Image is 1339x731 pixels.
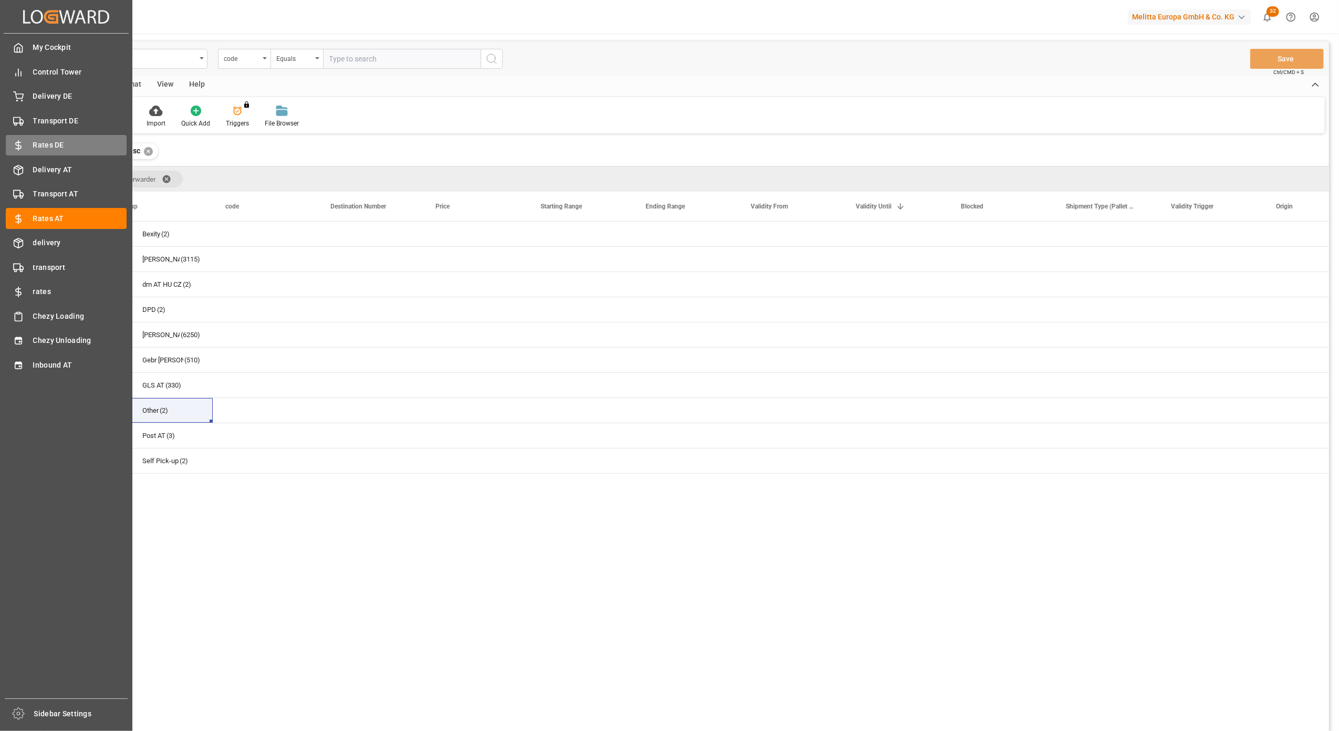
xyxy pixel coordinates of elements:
button: Help Center [1279,5,1303,29]
span: Rates AT [33,213,127,224]
span: Ending Range [646,203,685,210]
a: Rates DE [6,135,127,155]
div: GLS AT [142,373,164,398]
span: (3115) [181,247,200,271]
a: Chezy Loading [6,306,127,326]
span: (3) [167,424,175,448]
a: Rates AT [6,208,127,228]
span: (2) [157,298,165,322]
div: Quick Add [181,119,210,128]
a: delivery [6,233,127,253]
span: Rates DE [33,140,127,151]
a: Transport AT [6,184,127,204]
span: Shipment Type (Pallet or Parcel) [1066,203,1136,210]
button: Save [1250,49,1324,69]
div: Post AT [142,424,165,448]
span: (510) [184,348,200,372]
a: Delivery DE [6,86,127,107]
button: search button [481,49,503,69]
span: desc [124,147,140,155]
div: Help [181,76,213,94]
span: Starting Range [541,203,582,210]
span: Validity From [751,203,788,210]
span: Ctrl/CMD + S [1273,68,1304,76]
a: Transport DE [6,110,127,131]
span: (330) [165,373,181,398]
a: Chezy Unloading [6,330,127,351]
span: Delivery AT [33,164,127,175]
div: code [224,51,260,64]
span: Transport DE [33,116,127,127]
div: [PERSON_NAME] AT [142,247,180,271]
span: My Cockpit [33,42,127,53]
div: Gebr [PERSON_NAME] Export [142,348,183,372]
span: code [225,203,239,210]
a: My Cockpit [6,37,127,58]
span: delivery [33,237,127,248]
div: Import [147,119,165,128]
span: (2) [161,222,170,246]
span: Price [435,203,450,210]
div: ✕ [144,147,153,156]
span: transport [33,262,127,273]
span: Control Tower [33,67,127,78]
span: Transport AT [33,189,127,200]
div: Self Pick-up [142,449,179,473]
span: Chezy Unloading [33,335,127,346]
span: (6250) [181,323,200,347]
input: Type to search [323,49,481,69]
span: Validity Until [856,203,891,210]
span: Delivery DE [33,91,127,102]
a: transport [6,257,127,277]
span: 32 [1267,6,1279,17]
a: rates [6,281,127,302]
span: Destination Number [330,203,386,210]
div: DPD [142,298,156,322]
div: Other [142,399,159,423]
span: rates [33,286,127,297]
span: Origin [1276,203,1293,210]
div: File Browser [265,119,299,128]
div: dm AT HU CZ [142,273,182,297]
span: (2) [180,449,188,473]
div: View [149,76,181,94]
div: [PERSON_NAME] [142,323,180,347]
a: Delivery AT [6,159,127,180]
button: Melitta Europa GmbH & Co. KG [1128,7,1255,27]
span: (2) [160,399,168,423]
a: Control Tower [6,61,127,82]
span: Sidebar Settings [34,708,128,719]
span: Blocked [961,203,983,210]
span: (2) [183,273,191,297]
button: open menu [218,49,271,69]
a: Inbound AT [6,354,127,375]
span: Inbound AT [33,360,127,371]
div: Equals [276,51,312,64]
div: Melitta Europa GmbH & Co. KG [1128,9,1251,25]
span: Chezy Loading [33,311,127,322]
button: show 32 new notifications [1255,5,1279,29]
span: Validity Trigger [1171,203,1213,210]
button: open menu [271,49,323,69]
div: Bexity [142,222,160,246]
